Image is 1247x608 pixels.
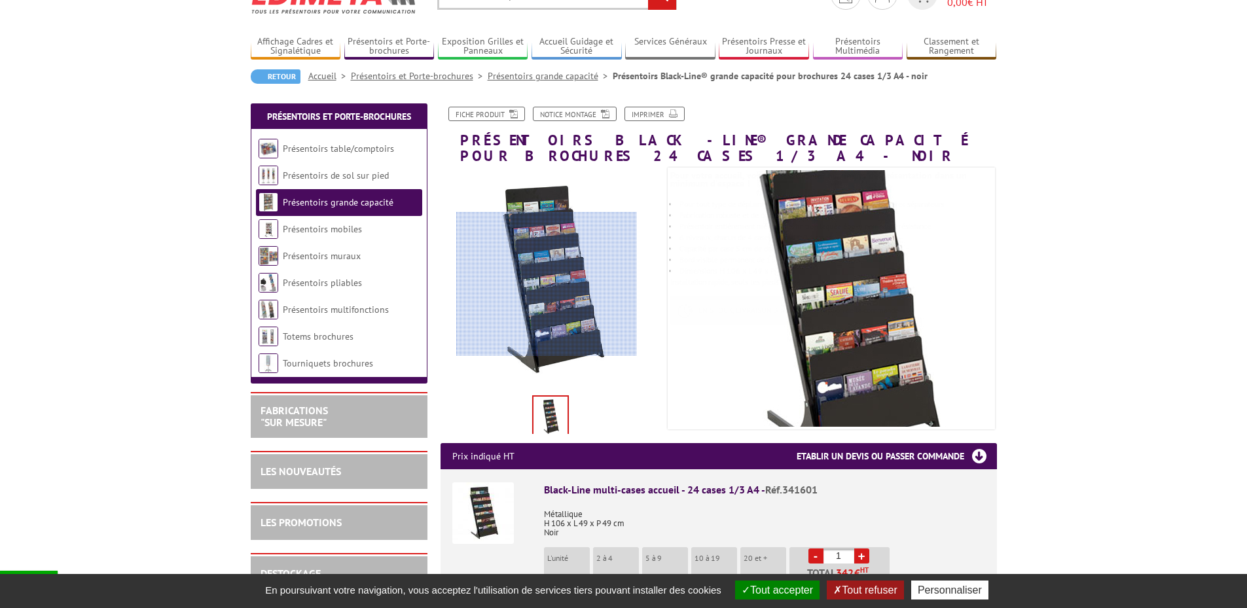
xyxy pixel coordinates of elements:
a: Présentoirs de sol sur pied [283,170,389,181]
span: 325 [596,571,610,582]
span: 308 [645,571,659,582]
p: € [645,573,688,582]
a: Retour [251,69,300,84]
a: FABRICATIONS"Sur Mesure" [261,404,328,429]
span: 278 [744,571,757,582]
p: 5 à 9 [645,554,688,563]
p: Métallique H 106 x L 49 x P 49 cm Noir [544,501,985,537]
h3: Etablir un devis ou passer commande [797,443,997,469]
a: - [808,548,823,563]
img: Présentoirs de sol sur pied [259,166,278,185]
a: DESTOCKAGE [261,567,321,580]
a: Accueil Guidage et Sécurité [532,36,622,58]
a: Présentoirs table/comptoirs [283,143,394,154]
a: LES PROMOTIONS [261,516,342,529]
a: Totems brochures [283,331,353,342]
span: Réf.341601 [765,483,818,496]
a: Présentoirs grande capacité [283,196,393,208]
a: LES NOUVEAUTÉS [261,465,341,478]
a: Notice Montage [533,107,617,121]
a: Présentoirs et Porte-brochures [344,36,435,58]
a: Présentoirs Multimédia [813,36,903,58]
img: Tourniquets brochures [259,353,278,373]
h1: Présentoirs Black-Line® grande capacité pour brochures 24 cases 1/3 A4 - noir [431,107,1007,164]
img: presentoirs_grande_capacite_341601.jpg [648,96,1041,489]
sup: HT [860,565,869,575]
button: Personnaliser (fenêtre modale) [911,581,988,599]
a: Présentoirs muraux [283,250,361,262]
img: Présentoirs grande capacité [259,192,278,212]
a: Présentoirs Presse et Journaux [719,36,809,58]
p: 20 et + [744,554,786,563]
div: Installation rapide, seuls les pieds sont à monter [670,164,1006,338]
p: € [744,573,786,582]
p: Total [793,567,890,590]
a: Présentoirs pliables [283,277,362,289]
span: En poursuivant votre navigation, vous acceptez l'utilisation de services tiers pouvant installer ... [259,584,728,596]
a: Accueil [308,70,351,82]
a: Affichage Cadres et Signalétique [251,36,341,58]
p: 10 à 19 [695,554,737,563]
span: 342 [547,571,561,582]
img: Totems brochures [259,327,278,346]
a: Exposition Grilles et Panneaux [438,36,528,58]
a: Tourniquets brochures [283,357,373,369]
button: Tout refuser [827,581,903,599]
a: Imprimer [624,107,685,121]
button: Tout accepter [735,581,820,599]
li: Présentoirs Black-Line® grande capacité pour brochures 24 cases 1/3 A4 - noir [613,69,928,82]
p: € [547,573,590,582]
p: 2 à 4 [596,554,639,563]
a: Classement et Rangement [907,36,997,58]
p: € [596,573,639,582]
p: L'unité [547,554,590,563]
a: Services Généraux [625,36,715,58]
img: Présentoirs mobiles [259,219,278,239]
a: + [854,548,869,563]
p: Prix indiqué HT [452,443,515,469]
p: € [695,573,737,582]
img: Black-Line multi-cases accueil - 24 cases 1/3 A4 [452,482,514,544]
span: € [854,567,860,578]
img: presentoirs_grande_capacite_341601.jpg [533,397,568,437]
div: Black-Line multi-cases accueil - 24 cases 1/3 A4 - [544,482,985,497]
span: 342 [836,567,854,578]
a: Présentoirs et Porte-brochures [351,70,488,82]
img: Présentoirs multifonctions [259,300,278,319]
a: Présentoirs grande capacité [488,70,613,82]
a: Présentoirs mobiles [283,223,362,235]
a: Présentoirs et Porte-brochures [267,111,411,122]
a: Fiche produit [448,107,525,121]
span: 293 [695,571,708,582]
img: Présentoirs muraux [259,246,278,266]
img: Présentoirs table/comptoirs [259,139,278,158]
img: Présentoirs pliables [259,273,278,293]
a: Présentoirs multifonctions [283,304,389,315]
